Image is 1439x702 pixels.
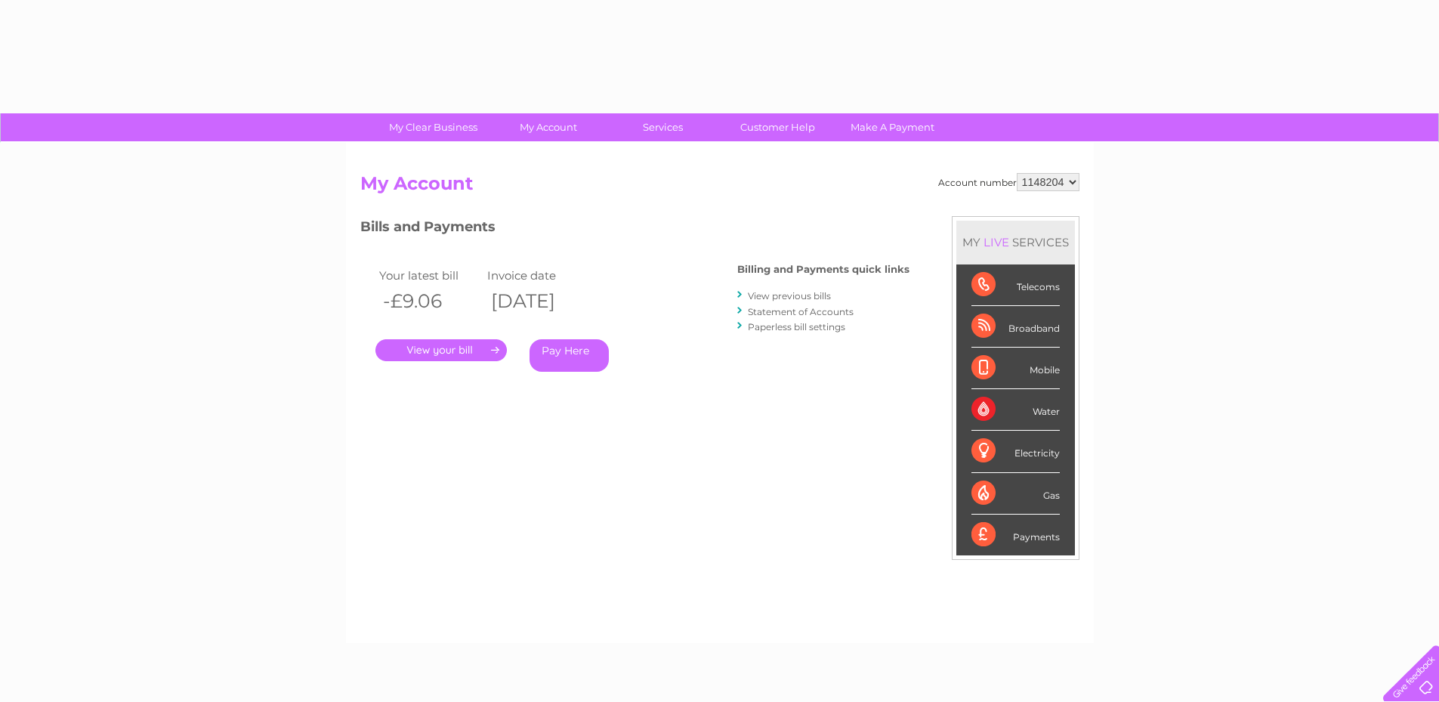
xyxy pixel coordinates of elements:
[971,306,1060,348] div: Broadband
[483,265,592,286] td: Invoice date
[748,321,845,332] a: Paperless bill settings
[360,173,1079,202] h2: My Account
[601,113,725,141] a: Services
[971,431,1060,472] div: Electricity
[360,216,909,243] h3: Bills and Payments
[971,348,1060,389] div: Mobile
[375,339,507,361] a: .
[971,515,1060,555] div: Payments
[737,264,909,275] h4: Billing and Payments quick links
[371,113,496,141] a: My Clear Business
[748,290,831,302] a: View previous bills
[830,113,955,141] a: Make A Payment
[483,286,592,317] th: [DATE]
[971,473,1060,515] div: Gas
[980,235,1012,249] div: LIVE
[938,173,1079,191] div: Account number
[486,113,610,141] a: My Account
[530,339,609,372] a: Pay Here
[375,265,484,286] td: Your latest bill
[715,113,840,141] a: Customer Help
[971,264,1060,306] div: Telecoms
[971,389,1060,431] div: Water
[748,306,854,317] a: Statement of Accounts
[375,286,484,317] th: -£9.06
[956,221,1075,264] div: MY SERVICES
